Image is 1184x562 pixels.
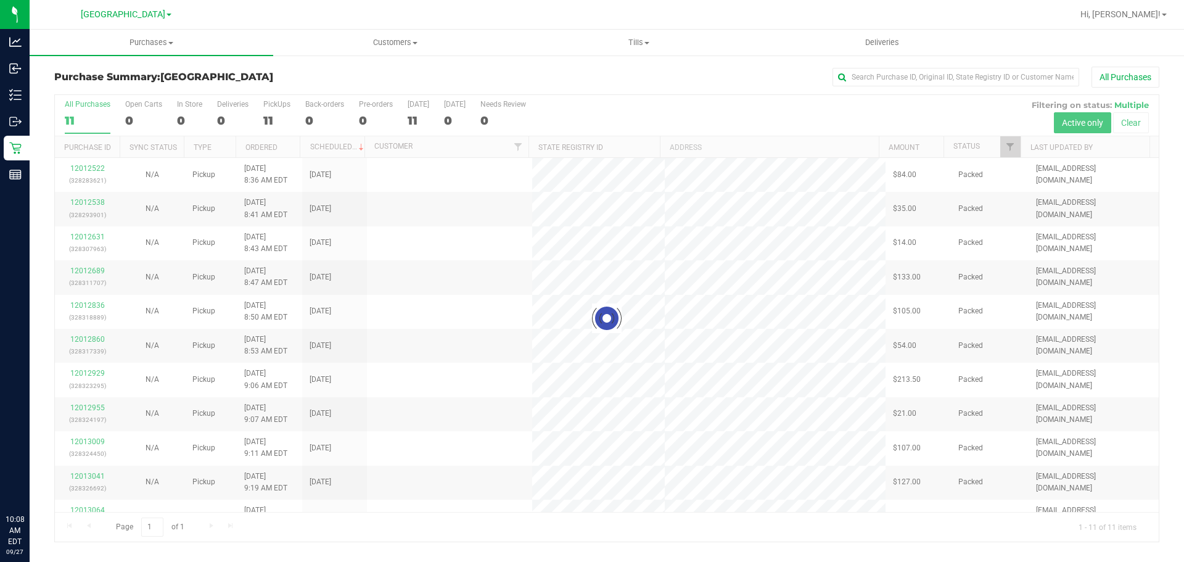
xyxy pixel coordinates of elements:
[1091,67,1159,88] button: All Purchases
[6,514,24,547] p: 10:08 AM EDT
[9,142,22,154] inline-svg: Retail
[9,89,22,101] inline-svg: Inventory
[30,37,273,48] span: Purchases
[9,168,22,181] inline-svg: Reports
[273,30,517,56] a: Customers
[30,30,273,56] a: Purchases
[274,37,516,48] span: Customers
[160,71,273,83] span: [GEOGRAPHIC_DATA]
[12,463,49,500] iframe: Resource center
[9,36,22,48] inline-svg: Analytics
[760,30,1004,56] a: Deliveries
[1080,9,1161,19] span: Hi, [PERSON_NAME]!
[9,62,22,75] inline-svg: Inbound
[832,68,1079,86] input: Search Purchase ID, Original ID, State Registry ID or Customer Name...
[517,37,760,48] span: Tills
[517,30,760,56] a: Tills
[6,547,24,556] p: 09/27
[81,9,165,20] span: [GEOGRAPHIC_DATA]
[54,72,422,83] h3: Purchase Summary:
[849,37,916,48] span: Deliveries
[9,115,22,128] inline-svg: Outbound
